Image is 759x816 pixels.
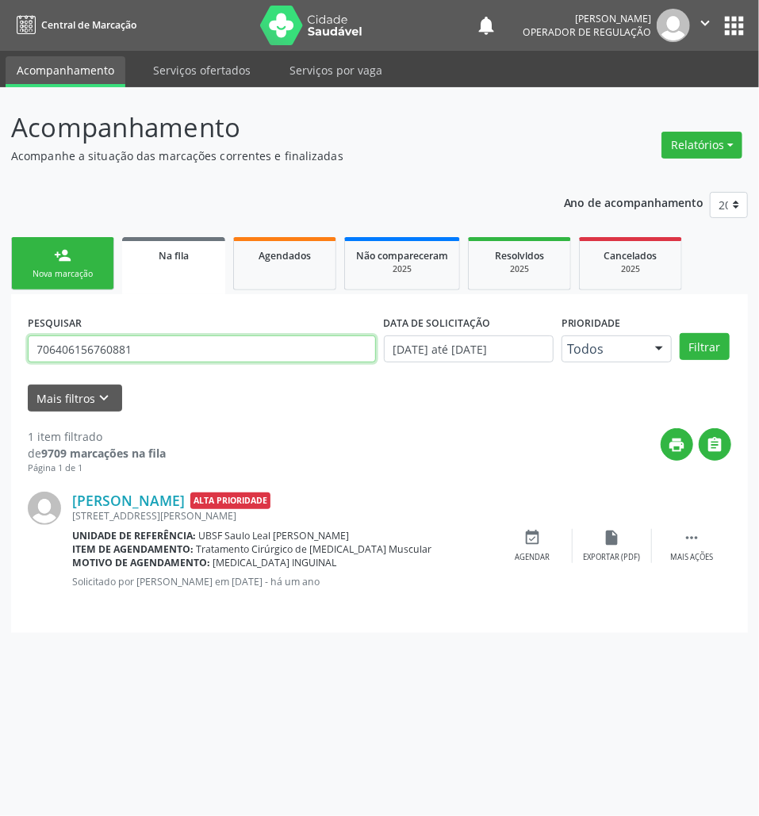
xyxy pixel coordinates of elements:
[72,542,194,556] b: Item de agendamento:
[384,335,554,362] input: Selecione um intervalo
[669,436,686,454] i: print
[567,341,639,357] span: Todos
[495,249,544,262] span: Resolvidos
[584,552,641,563] div: Exportar (PDF)
[524,529,542,546] i: event_available
[96,389,113,407] i: keyboard_arrow_down
[199,529,350,542] span: UBSF Saulo Leal [PERSON_NAME]
[699,428,731,461] button: 
[197,542,432,556] span: Tratamento Cirúrgico de [MEDICAL_DATA] Muscular
[28,462,166,475] div: Página 1 de 1
[696,14,714,32] i: 
[384,311,491,335] label: DATA DE SOLICITAÇÃO
[54,247,71,264] div: person_add
[523,25,651,39] span: Operador de regulação
[604,529,621,546] i: insert_drive_file
[28,335,376,362] input: Nome, CNS
[670,552,713,563] div: Mais ações
[23,268,102,280] div: Nova marcação
[6,56,125,87] a: Acompanhamento
[356,263,448,275] div: 2025
[11,108,527,147] p: Acompanhamento
[190,492,270,509] span: Alta Prioridade
[41,446,166,461] strong: 9709 marcações na fila
[259,249,311,262] span: Agendados
[683,529,700,546] i: 
[28,445,166,462] div: de
[661,428,693,461] button: print
[142,56,262,84] a: Serviços ofertados
[11,147,527,164] p: Acompanhe a situação das marcações correntes e finalizadas
[159,249,189,262] span: Na fila
[11,12,136,38] a: Central de Marcação
[72,492,185,509] a: [PERSON_NAME]
[657,9,690,42] img: img
[720,12,748,40] button: apps
[213,556,337,569] span: [MEDICAL_DATA] INGUINAL
[562,311,621,335] label: Prioridade
[72,556,210,569] b: Motivo de agendamento:
[661,132,742,159] button: Relatórios
[72,575,493,588] p: Solicitado por [PERSON_NAME] em [DATE] - há um ano
[564,192,704,212] p: Ano de acompanhamento
[707,436,724,454] i: 
[41,18,136,32] span: Central de Marcação
[604,249,657,262] span: Cancelados
[475,14,497,36] button: notifications
[72,509,493,523] div: [STREET_ADDRESS][PERSON_NAME]
[690,9,720,42] button: 
[591,263,670,275] div: 2025
[278,56,393,84] a: Serviços por vaga
[516,552,550,563] div: Agendar
[680,333,730,360] button: Filtrar
[28,385,122,412] button: Mais filtroskeyboard_arrow_down
[523,12,651,25] div: [PERSON_NAME]
[28,311,82,335] label: PESQUISAR
[28,428,166,445] div: 1 item filtrado
[480,263,559,275] div: 2025
[28,492,61,525] img: img
[356,249,448,262] span: Não compareceram
[72,529,196,542] b: Unidade de referência:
